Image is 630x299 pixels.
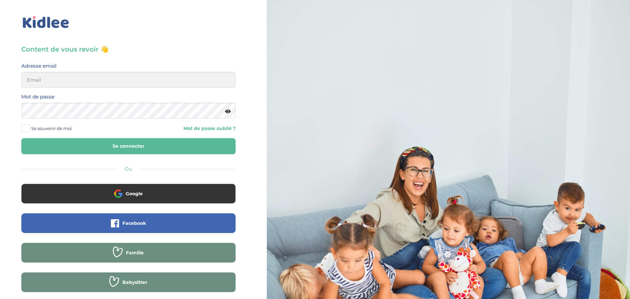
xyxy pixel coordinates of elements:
[21,15,71,30] img: logo_kidlee_bleu
[125,166,132,172] span: Ou
[126,190,143,197] span: Google
[21,72,236,88] input: Email
[21,272,236,292] button: Babysitter
[21,45,236,54] h3: Content de vous revoir 👋
[21,224,236,231] a: Facebook
[126,249,144,256] span: Famille
[21,62,56,70] label: Adresse email
[21,284,236,290] a: Babysitter
[21,138,236,154] button: Se connecter
[122,220,146,226] span: Facebook
[111,219,119,227] img: facebook.png
[21,184,236,203] button: Google
[114,189,122,198] img: google.png
[31,124,72,133] span: Se souvenir de moi
[21,213,236,233] button: Facebook
[21,93,54,101] label: Mot de passe
[21,254,236,260] a: Famille
[122,279,147,286] span: Babysitter
[21,195,236,201] a: Google
[21,243,236,263] button: Famille
[133,125,235,132] a: Mot de passe oublié ?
